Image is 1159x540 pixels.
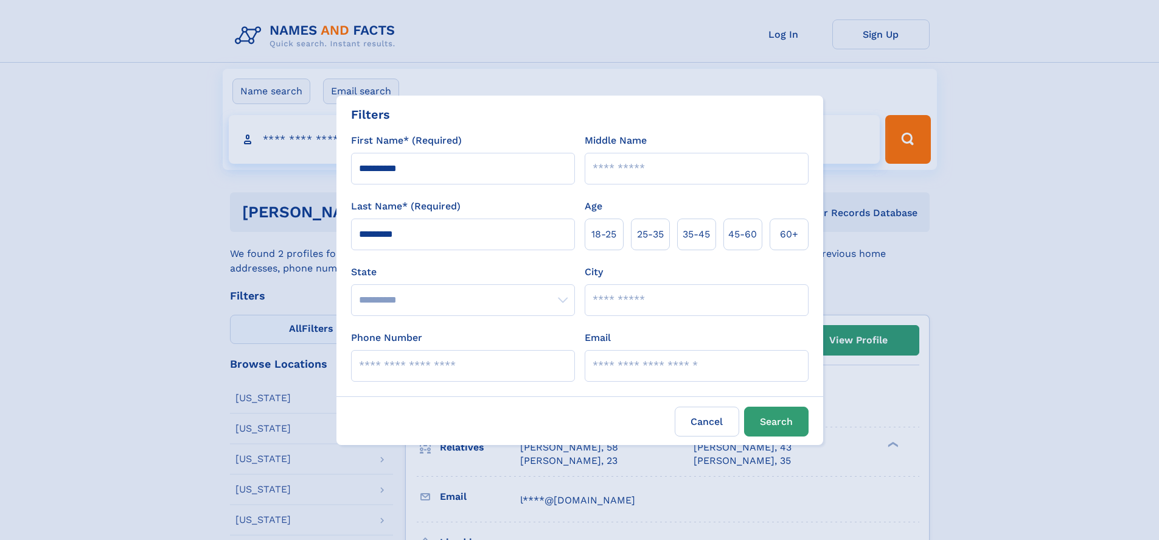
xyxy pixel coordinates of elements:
[585,265,603,279] label: City
[585,331,611,345] label: Email
[780,227,798,242] span: 60+
[351,265,575,279] label: State
[351,133,462,148] label: First Name* (Required)
[585,133,647,148] label: Middle Name
[728,227,757,242] span: 45‑60
[675,407,739,437] label: Cancel
[351,331,422,345] label: Phone Number
[744,407,809,437] button: Search
[591,227,616,242] span: 18‑25
[683,227,710,242] span: 35‑45
[351,199,461,214] label: Last Name* (Required)
[637,227,664,242] span: 25‑35
[351,105,390,124] div: Filters
[585,199,602,214] label: Age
